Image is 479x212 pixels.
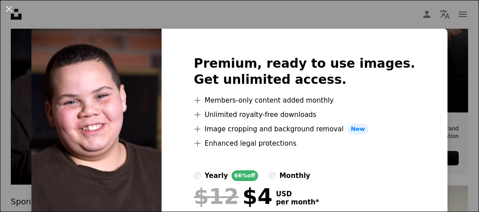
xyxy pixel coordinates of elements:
span: USD [276,190,319,198]
span: $12 [194,185,239,208]
input: yearly66%off [194,172,201,179]
li: Enhanced legal protections [194,138,415,149]
div: $4 [194,185,272,208]
li: Members-only content added monthly [194,95,415,106]
div: yearly [205,170,228,181]
div: monthly [280,170,311,181]
input: monthly [269,172,276,179]
h2: Premium, ready to use images. Get unlimited access. [194,56,415,88]
span: New [347,124,369,134]
li: Image cropping and background removal [194,124,415,134]
span: per month * [276,198,319,206]
li: Unlimited royalty-free downloads [194,109,415,120]
div: 66% off [232,170,258,181]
